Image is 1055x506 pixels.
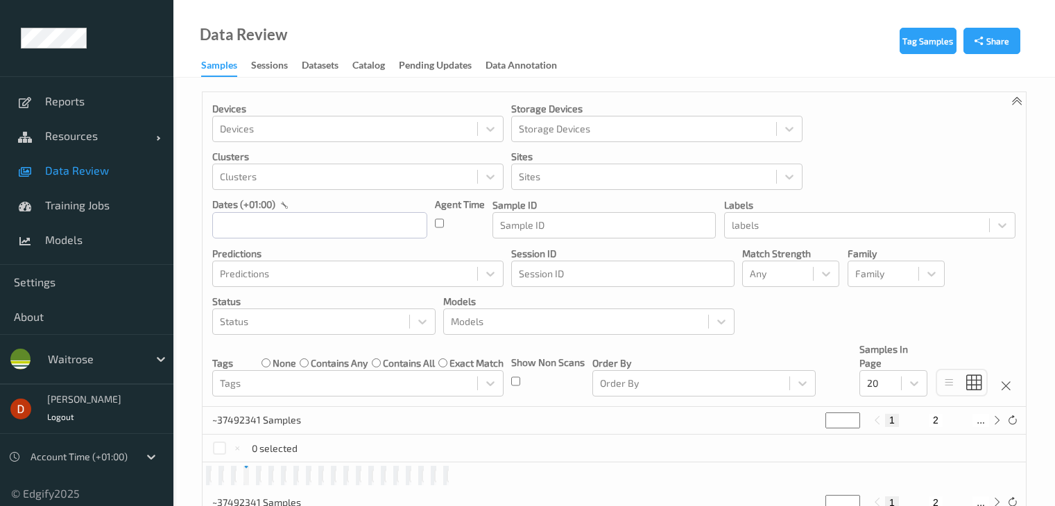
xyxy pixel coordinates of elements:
p: Models [443,295,735,308]
p: Sites [511,150,803,164]
p: Match Strength [742,247,839,261]
div: Datasets [302,58,338,76]
button: 2 [929,414,943,426]
label: exact match [449,356,504,370]
p: Sample ID [492,198,716,212]
a: Data Annotation [486,56,571,76]
p: Storage Devices [511,102,803,116]
p: Order By [592,356,816,370]
div: Data Review [200,28,287,42]
button: Share [963,28,1020,54]
p: Predictions [212,247,504,261]
p: 0 selected [252,442,298,455]
p: Status [212,295,436,308]
a: Sessions [251,56,302,76]
p: ~37492341 Samples [212,413,316,427]
a: Catalog [352,56,399,76]
div: Pending Updates [399,58,472,76]
p: Clusters [212,150,504,164]
p: Tags [212,356,233,370]
a: Samples [201,56,251,77]
p: Session ID [511,247,735,261]
a: Datasets [302,56,352,76]
div: Sessions [251,58,288,76]
button: 1 [885,414,899,426]
p: Devices [212,102,504,116]
div: Catalog [352,58,385,76]
p: labels [724,198,1015,212]
p: Agent Time [435,198,485,211]
button: ... [972,414,989,426]
p: Show Non Scans [511,356,585,369]
button: Tag Samples [900,28,957,54]
label: contains all [383,356,435,370]
p: dates (+01:00) [212,198,275,211]
label: contains any [311,356,368,370]
div: Data Annotation [486,58,557,76]
div: Samples [201,58,237,77]
p: Samples In Page [859,342,927,370]
p: Family [848,247,945,261]
a: Pending Updates [399,56,486,76]
label: none [273,356,296,370]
